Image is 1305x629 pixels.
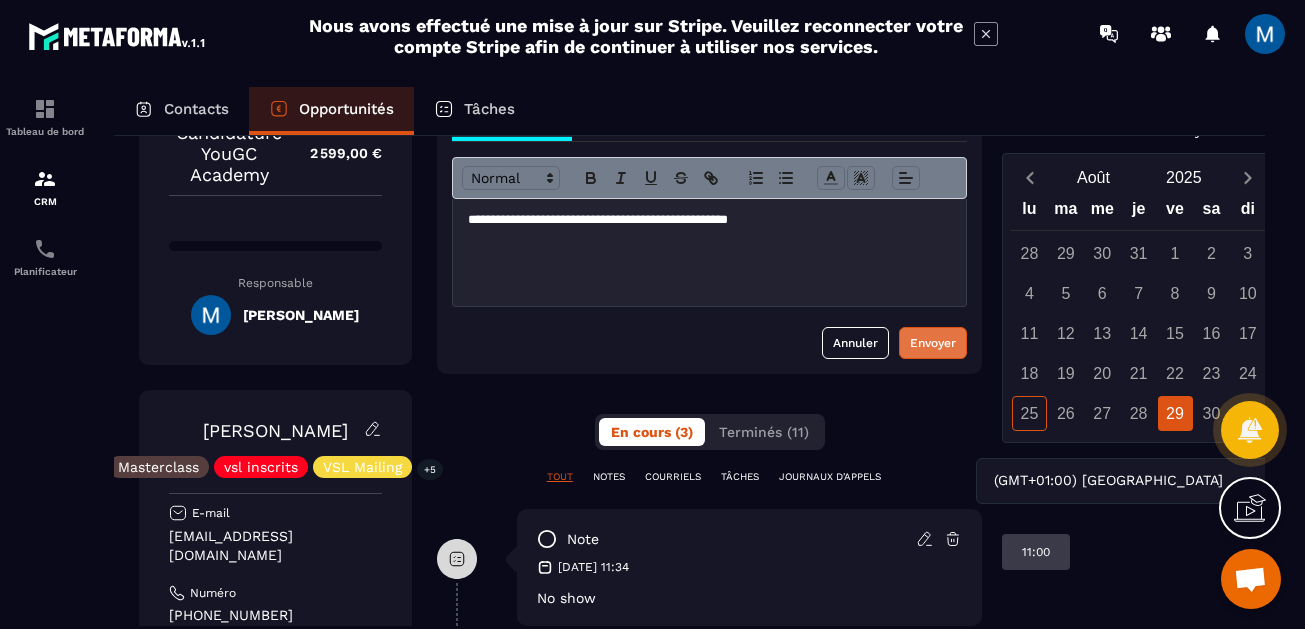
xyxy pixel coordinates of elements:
div: Envoyer [910,333,956,353]
div: 24 [1230,356,1265,391]
img: formation [33,97,57,121]
div: 14 [1121,316,1156,351]
div: 27 [1085,396,1120,431]
p: Contacts [164,100,229,118]
p: Tableau de bord [5,126,85,137]
div: 9 [1194,276,1229,311]
span: Terminés (11) [719,424,809,440]
div: 26 [1048,396,1083,431]
img: scheduler [33,237,57,261]
p: Masterclass [118,460,199,474]
p: note [567,530,599,549]
p: VSL Mailing [323,460,402,474]
div: 7 [1121,276,1156,311]
div: Calendar days [1011,236,1266,431]
div: 11 [1012,316,1047,351]
img: formation [33,167,57,191]
p: Opportunités [299,100,394,118]
span: En cours (3) [611,424,693,440]
p: Candidature YouGC Academy [169,122,290,185]
div: 18 [1012,356,1047,391]
div: 19 [1048,356,1083,391]
div: 8 [1158,276,1193,311]
div: ma [1048,195,1084,230]
p: Tâches [464,100,515,118]
button: Open months overlay [1048,160,1138,195]
h5: [PERSON_NAME] [243,307,359,323]
div: 13 [1085,316,1120,351]
a: formationformationCRM [5,152,85,222]
div: 25 [1012,396,1047,431]
a: Tâches [414,87,535,135]
div: Calendar wrapper [1011,195,1266,431]
button: Open years overlay [1139,160,1229,195]
button: Next month [1229,164,1266,191]
a: formationformationTableau de bord [5,82,85,152]
p: CRM [5,196,85,207]
p: [PHONE_NUMBER] [169,606,382,625]
div: di [1230,195,1266,230]
div: 10 [1230,276,1265,311]
div: 3 [1230,236,1265,271]
a: [PERSON_NAME] [203,420,348,441]
p: TÂCHES [721,470,759,484]
p: Numéro [190,585,236,601]
div: 28 [1012,236,1047,271]
div: lu [1011,195,1047,230]
h2: Nous avons effectué une mise à jour sur Stripe. Veuillez reconnecter votre compte Stripe afin de ... [308,15,964,57]
p: TOUT [547,470,573,484]
a: Contacts [114,87,249,135]
p: E-mail [192,505,230,521]
div: 16 [1194,316,1229,351]
div: 6 [1085,276,1120,311]
div: 4 [1012,276,1047,311]
div: 31 [1121,236,1156,271]
p: JOURNAUX D'APPELS [779,470,881,484]
p: [EMAIL_ADDRESS][DOMAIN_NAME] [169,527,382,565]
div: me [1084,195,1120,230]
div: 28 [1121,396,1156,431]
div: 12 [1048,316,1083,351]
div: 30 [1194,396,1229,431]
button: Annuler [822,327,889,359]
span: (GMT+01:00) [GEOGRAPHIC_DATA] [989,470,1227,492]
div: 1 [1158,236,1193,271]
a: schedulerschedulerPlanificateur [5,222,85,292]
div: 5 [1048,276,1083,311]
p: No show [537,590,963,606]
p: COURRIELS [645,470,701,484]
div: 20 [1085,356,1120,391]
button: Terminés (11) [707,418,821,446]
p: Planificateur [5,266,85,277]
div: 23 [1194,356,1229,391]
div: sa [1193,195,1229,230]
div: 2 [1194,236,1229,271]
div: 30 [1085,236,1120,271]
div: 15 [1158,316,1193,351]
div: ve [1157,195,1193,230]
div: 21 [1121,356,1156,391]
div: je [1120,195,1156,230]
div: Search for option [976,458,1275,504]
a: Opportunités [249,87,414,135]
p: 11:00 [1022,544,1050,560]
p: +5 [417,459,443,480]
div: 29 [1158,396,1193,431]
a: Ouvrir le chat [1221,549,1281,609]
p: NOTES [593,470,625,484]
p: 2 599,00 € [290,134,382,173]
div: 22 [1158,356,1193,391]
img: logo [28,18,208,54]
p: [DATE] 11:34 [558,559,629,575]
button: Previous month [1011,164,1048,191]
div: 29 [1048,236,1083,271]
button: En cours (3) [599,418,705,446]
button: Envoyer [899,327,967,359]
p: Responsable [169,276,382,290]
p: vsl inscrits [224,460,298,474]
div: 17 [1230,316,1265,351]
